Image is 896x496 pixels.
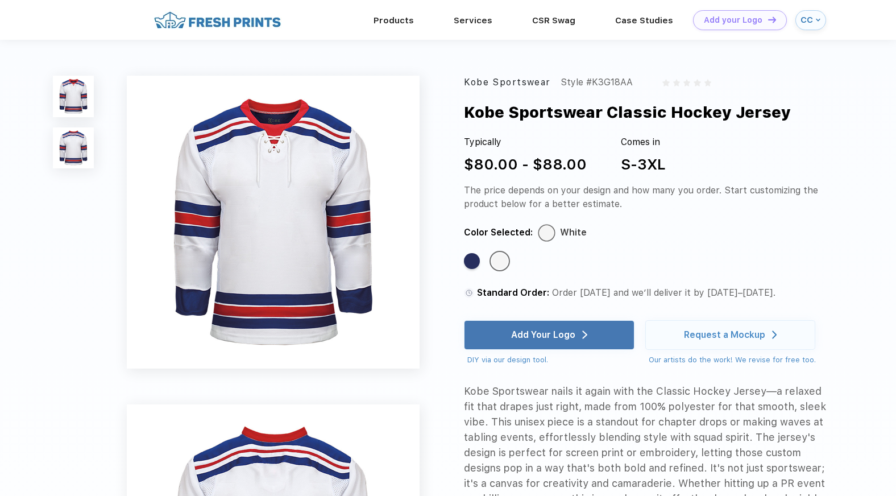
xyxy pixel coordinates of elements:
div: The price depends on your design and how many you order. Start customizing the product below for ... [464,184,831,211]
div: Style #K3G18AA [561,76,633,89]
div: Color Selected: [464,226,533,239]
div: CC [800,15,813,25]
img: white arrow [772,330,777,339]
div: S-3XL [621,153,666,175]
div: Kobe Sportswear [464,76,550,89]
span: Order [DATE] and we’ll deliver it by [DATE]–[DATE]. [552,287,775,298]
img: arrow_down_blue.svg [816,18,820,22]
div: Blue [464,253,480,269]
div: White [492,253,508,269]
div: Our artists do the work! We revise for free too. [649,354,816,366]
img: func=resize&h=640 [127,76,420,369]
img: gray_star.svg [694,79,700,86]
img: white arrow [582,330,587,339]
img: fo%20logo%202.webp [151,10,284,30]
span: Standard Order: [477,287,549,298]
div: Request a Mockup [684,329,765,341]
div: Typically [464,135,587,149]
div: Add Your Logo [511,329,575,341]
a: Products [374,15,414,26]
img: gray_star.svg [673,79,680,86]
img: func=resize&h=100 [53,127,94,168]
img: standard order [464,288,474,298]
div: DIY via our design tool. [467,354,634,366]
div: Add your Logo [704,15,762,25]
div: Kobe Sportswear Classic Hockey Jersey [464,101,791,124]
img: gray_star.svg [662,79,669,86]
img: func=resize&h=100 [53,76,94,117]
div: $80.00 - $88.00 [464,153,587,175]
div: Comes in [621,135,666,149]
img: gray_star.svg [704,79,711,86]
div: White [560,226,587,239]
img: gray_star.svg [683,79,690,86]
img: DT [768,16,776,23]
